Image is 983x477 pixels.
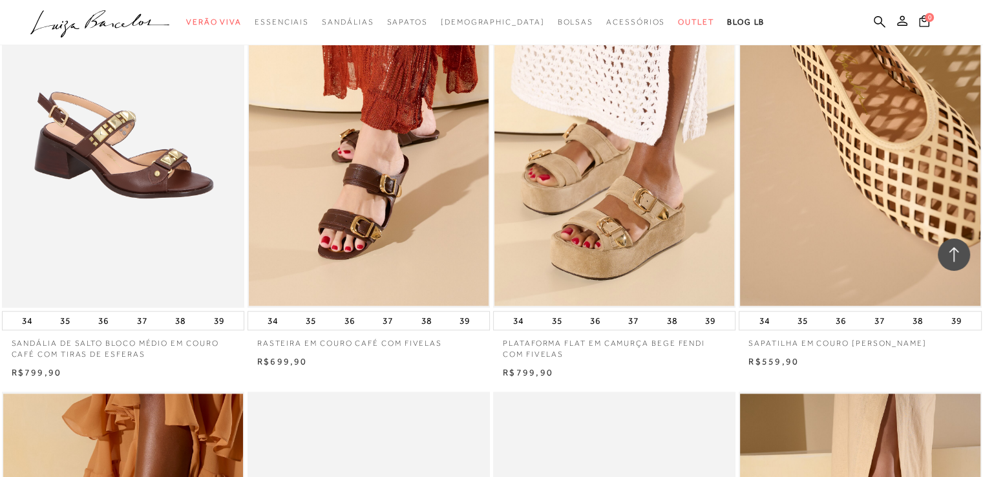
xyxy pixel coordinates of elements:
button: 35 [794,312,812,330]
button: 37 [871,312,889,330]
span: R$799,90 [503,367,553,377]
button: 37 [379,312,397,330]
a: categoryNavScreenReaderText [322,10,374,34]
a: categoryNavScreenReaderText [255,10,309,34]
a: PLATAFORMA FLAT EM CAMURÇA BEGE FENDI COM FIVELAS [493,330,735,360]
span: Verão Viva [186,17,242,26]
span: Acessórios [606,17,665,26]
a: RASTEIRA EM COURO CAFÉ COM FIVELAS [248,330,490,349]
span: Essenciais [255,17,309,26]
button: 39 [947,312,965,330]
button: 37 [624,312,642,330]
button: 35 [302,312,320,330]
button: 39 [210,312,228,330]
button: 36 [341,312,359,330]
button: 39 [456,312,474,330]
button: 36 [586,312,604,330]
span: BLOG LB [727,17,765,26]
a: categoryNavScreenReaderText [557,10,593,34]
button: 35 [56,312,74,330]
span: Bolsas [557,17,593,26]
button: 38 [663,312,681,330]
button: 36 [94,312,112,330]
span: Outlet [678,17,714,26]
button: 39 [701,312,719,330]
span: Sapatos [386,17,427,26]
a: SAPATILHA EM COURO [PERSON_NAME] [739,330,981,349]
button: 34 [509,312,527,330]
button: 37 [133,312,151,330]
button: 0 [915,14,933,32]
span: 0 [925,13,934,22]
span: [DEMOGRAPHIC_DATA] [441,17,545,26]
span: R$799,90 [12,367,62,377]
a: categoryNavScreenReaderText [606,10,665,34]
a: BLOG LB [727,10,765,34]
button: 38 [417,312,435,330]
span: Sandálias [322,17,374,26]
button: 34 [755,312,773,330]
span: R$699,90 [257,356,308,366]
span: R$559,90 [748,356,799,366]
a: noSubCategoriesText [441,10,545,34]
a: categoryNavScreenReaderText [186,10,242,34]
a: SANDÁLIA DE SALTO BLOCO MÉDIO EM COURO CAFÉ COM TIRAS DE ESFERAS [2,330,244,360]
button: 35 [548,312,566,330]
a: categoryNavScreenReaderText [678,10,714,34]
a: categoryNavScreenReaderText [386,10,427,34]
button: 36 [832,312,850,330]
button: 38 [909,312,927,330]
button: 34 [264,312,282,330]
button: 38 [171,312,189,330]
button: 34 [18,312,36,330]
